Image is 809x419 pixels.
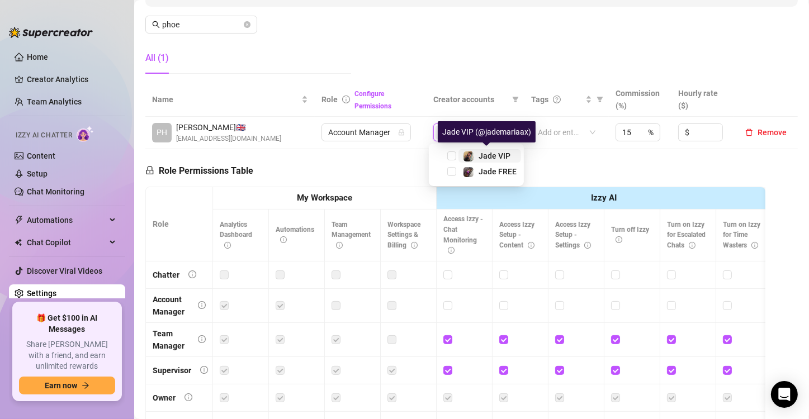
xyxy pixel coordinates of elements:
[153,269,179,281] div: Chatter
[176,134,281,144] span: [EMAIL_ADDRESS][DOMAIN_NAME]
[741,126,791,139] button: Remove
[77,126,94,142] img: AI Chatter
[723,221,760,250] span: Turn on Izzy for Time Wasters
[9,27,93,38] img: logo-BBDzfeDw.svg
[280,236,287,243] span: info-circle
[15,239,22,246] img: Chat Copilot
[479,167,517,176] span: Jade FREE
[82,382,89,389] span: arrow-right
[27,211,106,229] span: Automations
[19,313,115,335] span: 🎁 Get $100 in AI Messages
[200,366,208,374] span: info-circle
[27,97,82,106] a: Team Analytics
[145,164,253,178] h5: Role Permissions Table
[611,226,649,244] span: Turn off Izzy
[671,83,734,117] th: Hourly rate ($)
[448,247,455,254] span: info-circle
[157,126,167,139] span: PH
[479,151,510,160] span: Jade VIP
[27,70,116,88] a: Creator Analytics
[616,236,622,243] span: info-circle
[463,167,474,177] img: Jade FREE
[463,151,474,161] img: Jade VIP
[667,221,706,250] span: Turn on Izzy for Escalated Chats
[584,242,591,249] span: info-circle
[276,226,314,244] span: Automations
[27,151,55,160] a: Content
[152,93,299,106] span: Name
[145,83,315,117] th: Name
[387,221,420,250] span: Workspace Settings & Billing
[188,270,196,278] span: info-circle
[751,242,758,249] span: info-circle
[27,169,48,178] a: Setup
[27,266,102,275] a: Discover Viral Videos
[594,91,605,108] span: filter
[145,166,154,175] span: lock
[15,216,23,225] span: thunderbolt
[224,242,231,249] span: info-circle
[597,96,603,103] span: filter
[510,91,521,108] span: filter
[609,83,671,117] th: Commission (%)
[436,126,485,139] span: 6 Accounts
[328,124,404,141] span: Account Manager
[153,327,189,352] div: Team Manager
[184,393,192,401] span: info-circle
[342,96,350,103] span: info-circle
[447,151,456,160] span: Select tree node
[433,93,508,106] span: Creator accounts
[443,215,483,255] span: Access Izzy - Chat Monitoring
[162,18,242,31] input: Search members
[592,193,617,203] strong: Izzy AI
[153,392,176,404] div: Owner
[438,121,536,142] div: Jade VIP (@jademariaax)
[321,95,338,104] span: Role
[19,377,115,394] button: Earn nowarrow-right
[16,130,72,141] span: Izzy AI Chatter
[27,53,48,61] a: Home
[176,121,281,134] span: [PERSON_NAME] 🇬🇧
[336,242,343,249] span: info-circle
[153,364,191,377] div: Supervisor
[19,339,115,372] span: Share [PERSON_NAME] with a friend, and earn unlimited rewards
[512,96,519,103] span: filter
[553,96,561,103] span: question-circle
[220,221,252,250] span: Analytics Dashboard
[244,21,250,28] button: close-circle
[145,51,169,65] div: All (1)
[27,234,106,251] span: Chat Copilot
[745,128,753,136] span: delete
[153,293,189,318] div: Account Manager
[152,21,160,28] span: search
[555,221,591,250] span: Access Izzy Setup - Settings
[354,90,391,110] a: Configure Permissions
[447,167,456,176] span: Select tree node
[528,242,534,249] span: info-circle
[198,335,206,343] span: info-circle
[198,301,206,309] span: info-circle
[297,193,352,203] strong: My Workspace
[689,242,696,249] span: info-circle
[531,93,548,106] span: Tags
[27,289,56,298] a: Settings
[332,221,371,250] span: Team Management
[499,221,534,250] span: Access Izzy Setup - Content
[27,187,84,196] a: Chat Monitoring
[146,187,213,261] th: Role
[411,242,418,249] span: info-circle
[45,381,77,390] span: Earn now
[771,381,798,408] div: Open Intercom Messenger
[758,128,787,137] span: Remove
[398,129,405,136] span: lock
